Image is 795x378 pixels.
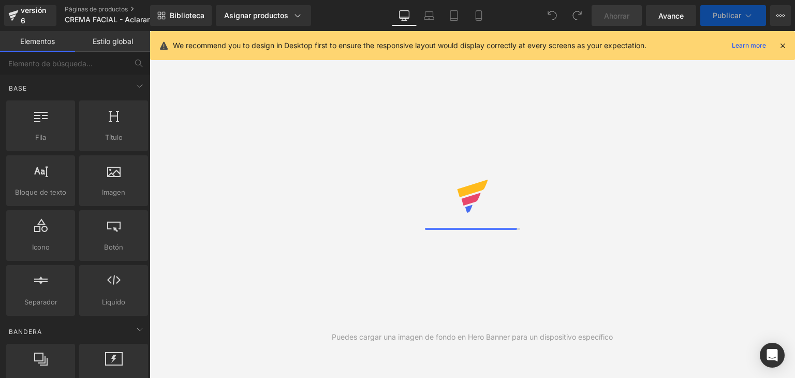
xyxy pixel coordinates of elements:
font: versión 6 [21,6,46,25]
font: Líquido [102,298,125,306]
a: Learn more [728,39,770,52]
font: Elementos [20,37,55,46]
font: Ahorrar [604,11,629,20]
a: Tableta [441,5,466,26]
font: Título [105,133,123,141]
font: Asignar productos [224,11,288,20]
button: Deshacer [542,5,563,26]
font: Icono [32,243,50,251]
font: Estilo global [93,37,133,46]
a: Nueva Biblioteca [150,5,212,26]
a: Páginas de productos [65,5,184,13]
font: Botón [104,243,123,251]
font: Biblioteca [170,11,204,20]
font: Páginas de productos [65,5,128,13]
button: Rehacer [567,5,587,26]
font: Separador [24,298,57,306]
a: Computadora portátil [417,5,441,26]
font: Publicar [713,11,741,20]
a: Móvil [466,5,491,26]
a: De oficina [392,5,417,26]
font: Bandera [9,328,42,336]
font: Bloque de texto [15,188,66,196]
font: Base [9,84,27,92]
font: CREMA FACIAL - Aclarante de arroz [PERSON_NAME] [65,15,250,24]
font: Puedes cargar una imagen de fondo en Hero Banner para un dispositivo específico [332,332,613,341]
font: Fila [35,133,46,141]
a: Avance [646,5,696,26]
div: Open Intercom Messenger [760,343,785,368]
button: Más [770,5,791,26]
button: Publicar [700,5,766,26]
font: Imagen [102,188,125,196]
p: We recommend you to design in Desktop first to ensure the responsive layout would display correct... [173,40,646,51]
font: Avance [658,11,684,20]
a: versión 6 [4,5,56,26]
